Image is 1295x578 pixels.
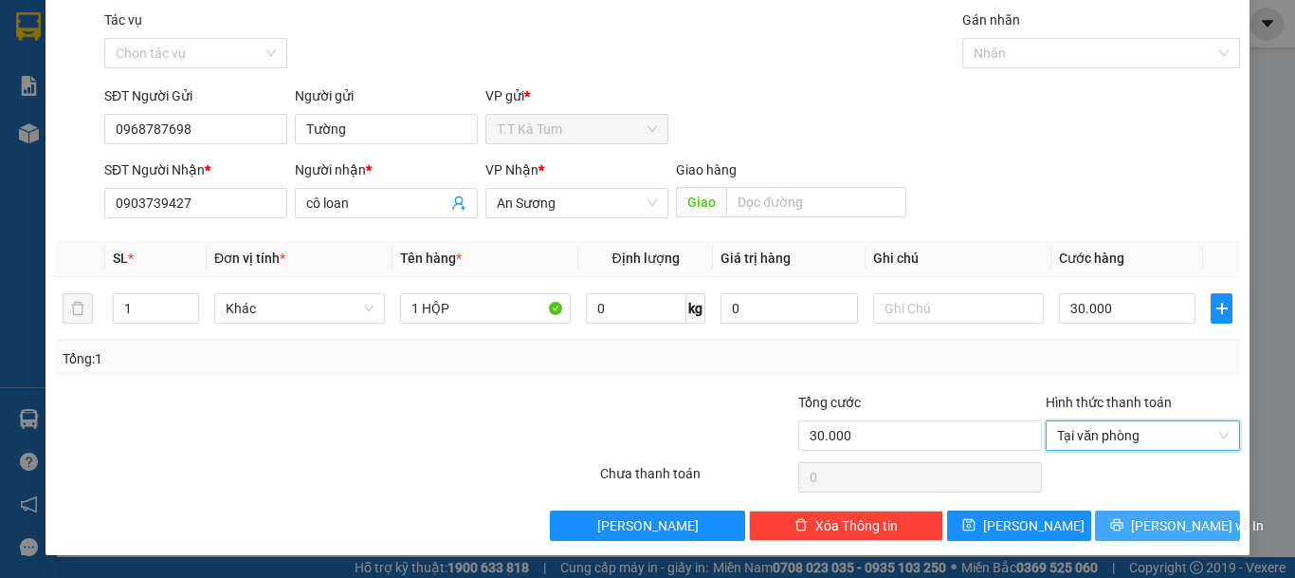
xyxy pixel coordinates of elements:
span: Định lượng [611,251,679,266]
button: save[PERSON_NAME] [947,511,1092,541]
span: VP Nhận [485,162,538,177]
span: printer [1110,518,1123,533]
span: [PERSON_NAME] [597,515,699,536]
input: Dọc đường [726,187,906,217]
span: [PERSON_NAME] [983,515,1085,536]
label: Tác vụ [104,12,142,28]
span: Giao [676,187,726,217]
input: Ghi Chú [873,293,1044,324]
label: Gán nhãn [962,12,1020,28]
div: Người gửi [295,85,478,106]
span: delete [794,518,808,533]
span: kg [686,293,705,324]
span: Đơn vị tính [214,251,285,266]
th: Ghi chú [866,240,1051,277]
span: Khác [226,294,374,323]
span: Tại văn phòng [1057,421,1229,450]
span: Tên hàng [400,251,462,266]
span: T.T Kà Tum [497,115,657,143]
span: An Sương [497,189,657,217]
input: VD: Bàn, Ghế [400,293,571,324]
div: SĐT Người Gửi [104,85,287,106]
label: Hình thức thanh toán [1046,395,1172,410]
div: Người nhận [295,159,478,180]
div: VP gửi [485,85,668,106]
button: plus [1211,293,1232,324]
div: SĐT Người Nhận [104,159,287,180]
span: Tổng cước [798,395,861,410]
span: [PERSON_NAME] và In [1131,515,1264,536]
input: 0 [720,293,857,324]
button: deleteXóa Thông tin [749,511,943,541]
button: [PERSON_NAME] [550,511,744,541]
div: Chưa thanh toán [598,463,796,496]
span: SL [113,251,128,266]
button: printer[PERSON_NAME] và In [1095,511,1240,541]
span: save [962,518,976,533]
button: delete [63,293,93,324]
span: user-add [451,196,466,211]
span: Giá trị hàng [720,251,791,266]
span: Cước hàng [1059,251,1124,266]
span: Xóa Thông tin [815,515,898,536]
span: Giao hàng [676,162,737,177]
span: plus [1212,301,1231,316]
div: Tổng: 1 [63,348,502,369]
